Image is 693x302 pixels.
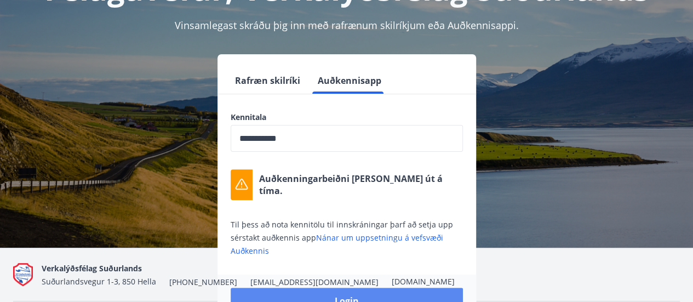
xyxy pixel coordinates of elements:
a: [DOMAIN_NAME] [392,276,455,287]
span: Vinsamlegast skráðu þig inn með rafrænum skilríkjum eða Auðkennisappi. [175,19,519,32]
span: [PHONE_NUMBER] [169,277,237,288]
span: Suðurlandsvegur 1-3, 850 Hella [42,276,156,287]
span: [EMAIL_ADDRESS][DOMAIN_NAME] [250,277,379,288]
button: Rafræn skilríki [231,67,305,94]
button: Auðkennisapp [313,67,386,94]
img: Q9do5ZaFAFhn9lajViqaa6OIrJ2A2A46lF7VsacK.png [13,263,33,287]
span: Til þess að nota kennitölu til innskráningar þarf að setja upp sérstakt auðkennis app [231,219,453,256]
span: Verkalýðsfélag Suðurlands [42,263,142,273]
p: Auðkenningarbeiðni [PERSON_NAME] út á tíma. [259,173,463,197]
a: Nánar um uppsetningu á vefsvæði Auðkennis [231,232,443,256]
label: Kennitala [231,112,463,123]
